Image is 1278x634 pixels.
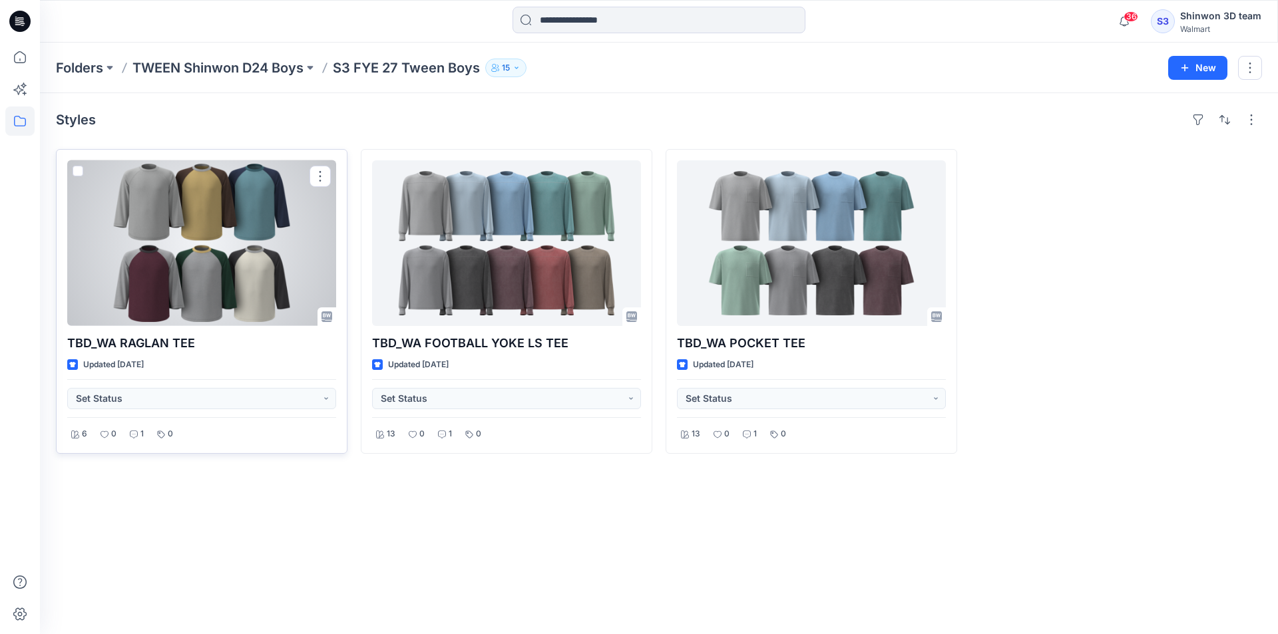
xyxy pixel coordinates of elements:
[1124,11,1138,22] span: 36
[372,334,641,353] p: TBD_WA FOOTBALL YOKE LS TEE
[502,61,510,75] p: 15
[677,160,946,326] a: TBD_WA POCKET TEE
[56,112,96,128] h4: Styles
[1168,56,1227,80] button: New
[82,427,87,441] p: 6
[753,427,757,441] p: 1
[111,427,116,441] p: 0
[419,427,425,441] p: 0
[1180,24,1261,34] div: Walmart
[1151,9,1175,33] div: S3
[724,427,730,441] p: 0
[485,59,527,77] button: 15
[67,160,336,326] a: TBD_WA RAGLAN TEE
[677,334,946,353] p: TBD_WA POCKET TEE
[388,358,449,372] p: Updated [DATE]
[67,334,336,353] p: TBD_WA RAGLAN TEE
[372,160,641,326] a: TBD_WA FOOTBALL YOKE LS TEE
[1180,8,1261,24] div: Shinwon 3D team
[132,59,304,77] a: TWEEN Shinwon D24 Boys
[168,427,173,441] p: 0
[56,59,103,77] a: Folders
[476,427,481,441] p: 0
[83,358,144,372] p: Updated [DATE]
[387,427,395,441] p: 13
[449,427,452,441] p: 1
[781,427,786,441] p: 0
[693,358,753,372] p: Updated [DATE]
[333,59,480,77] p: S3 FYE 27 Tween Boys
[692,427,700,441] p: 13
[140,427,144,441] p: 1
